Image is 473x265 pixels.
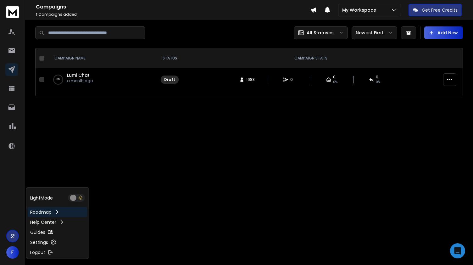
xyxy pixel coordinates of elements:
[352,26,397,39] button: Newest First
[157,48,182,68] th: STATUS
[409,4,462,16] button: Get Free Credits
[164,77,175,82] div: Draft
[30,239,48,245] p: Settings
[422,7,458,13] p: Get Free Credits
[36,3,310,11] h1: Campaigns
[424,26,463,39] button: Add New
[47,68,157,91] td: 0%Lumi Chata month ago
[376,75,378,80] span: 0
[30,249,45,256] p: Logout
[6,246,19,259] button: F
[6,6,19,18] img: logo
[36,12,310,17] p: Campaigns added
[28,217,87,227] a: Help Center
[57,76,60,83] p: 0 %
[67,78,93,83] p: a month ago
[28,207,87,217] a: Roadmap
[47,48,157,68] th: CAMPAIGN NAME
[30,229,45,235] p: Guides
[450,243,465,258] div: Open Intercom Messenger
[28,237,87,247] a: Settings
[333,80,337,85] span: 0%
[36,12,37,17] span: 1
[246,77,255,82] span: 1683
[376,80,380,85] span: 0%
[30,209,52,215] p: Roadmap
[333,75,336,80] span: 0
[30,195,53,201] p: Light Mode
[290,77,297,82] span: 0
[28,227,87,237] a: Guides
[67,72,90,78] a: Lumi Chat
[342,7,379,13] p: My Workspace
[182,48,439,68] th: CAMPAIGN STATS
[30,219,56,225] p: Help Center
[307,30,334,36] p: All Statuses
